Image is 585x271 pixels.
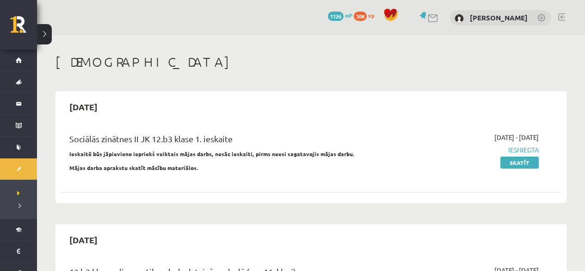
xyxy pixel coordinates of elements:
span: mP [345,12,352,19]
span: Iesniegta [392,145,539,155]
strong: Mājas darba aprakstu skatīt mācību materiālos. [69,164,198,171]
span: xp [368,12,374,19]
h2: [DATE] [60,229,107,251]
img: Daniela Rubese [455,14,464,23]
span: 1126 [328,12,344,21]
div: Sociālās zinātnes II JK 12.b3 klase 1. ieskaite [69,132,378,150]
a: 1126 mP [328,12,352,19]
a: 308 xp [354,12,379,19]
span: 308 [354,12,367,21]
a: Skatīt [500,157,539,169]
h1: [DEMOGRAPHIC_DATA] [55,54,567,70]
a: Rīgas 1. Tālmācības vidusskola [10,16,37,39]
span: [DATE] - [DATE] [494,132,539,142]
strong: Ieskaitē būs jāpievieno iepriekš veiktais mājas darbs, nesāc ieskaiti, pirms neesi sagatavojis mā... [69,150,355,158]
h2: [DATE] [60,96,107,118]
a: [PERSON_NAME] [470,13,528,22]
